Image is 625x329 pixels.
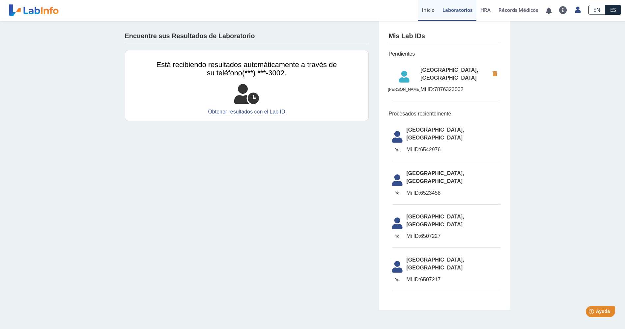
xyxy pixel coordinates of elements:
span: HRA [480,7,491,13]
span: Mi ID: [407,147,420,152]
span: 6507227 [407,232,500,240]
span: [GEOGRAPHIC_DATA], [GEOGRAPHIC_DATA] [420,66,489,82]
span: Yo [388,147,407,153]
h4: Encuentre sus Resultados de Laboratorio [125,32,255,40]
span: Yo [388,277,407,283]
span: 6523458 [407,189,500,197]
span: Pendientes [389,50,500,58]
span: [PERSON_NAME] [388,87,421,92]
span: [GEOGRAPHIC_DATA], [GEOGRAPHIC_DATA] [407,213,500,229]
span: Yo [388,190,407,196]
span: Procesados recientemente [389,110,500,118]
span: Mi ID: [407,190,420,196]
a: ES [605,5,621,15]
span: [GEOGRAPHIC_DATA], [GEOGRAPHIC_DATA] [407,256,500,272]
a: Obtener resultados con el Lab ID [156,108,337,116]
a: EN [588,5,605,15]
h4: Mis Lab IDs [389,32,425,40]
span: 6507217 [407,276,500,284]
span: Mi ID: [407,277,420,282]
span: 6542976 [407,146,500,154]
iframe: Help widget launcher [566,303,618,322]
span: 7876323002 [420,86,489,93]
span: Mi ID: [407,233,420,239]
span: [GEOGRAPHIC_DATA], [GEOGRAPHIC_DATA] [407,169,500,185]
span: [GEOGRAPHIC_DATA], [GEOGRAPHIC_DATA] [407,126,500,142]
span: Mi ID: [420,87,434,92]
span: Está recibiendo resultados automáticamente a través de su teléfono [156,61,337,77]
span: Yo [388,233,407,239]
